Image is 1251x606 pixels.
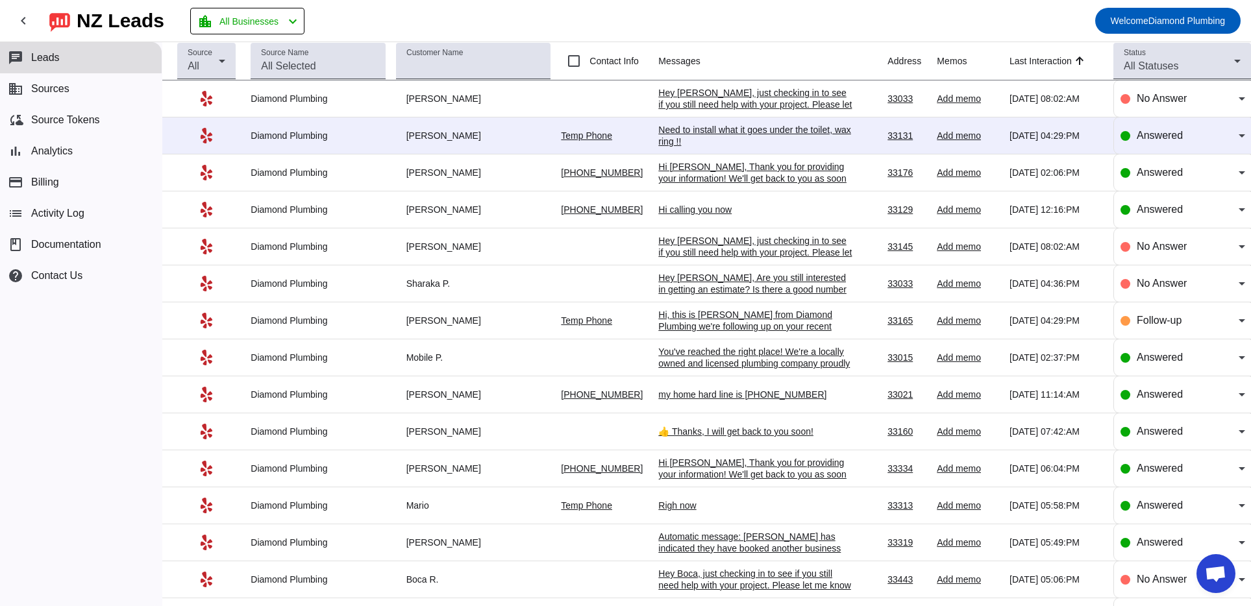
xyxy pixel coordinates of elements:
mat-icon: Yelp [199,498,214,513]
span: No Answer [1137,574,1187,585]
div: [DATE] 11:14:AM [1009,389,1103,400]
div: 👍 Thanks, I will get back to you soon! [658,426,853,437]
div: Add memo [937,278,999,289]
span: Sources [31,83,69,95]
mat-icon: Yelp [199,128,214,143]
div: [PERSON_NAME] [396,537,551,548]
div: [PERSON_NAME] [396,315,551,326]
span: No Answer [1137,278,1187,289]
div: [PERSON_NAME] [396,204,551,215]
div: Diamond Plumbing [251,463,385,474]
button: WelcomeDiamond Plumbing [1095,8,1241,34]
a: Temp Phone [561,130,612,141]
div: [PERSON_NAME] [396,167,551,178]
div: [DATE] 08:02:AM [1009,93,1103,104]
div: [DATE] 06:04:PM [1009,463,1103,474]
div: Boca R. [396,574,551,585]
mat-icon: Yelp [199,239,214,254]
div: Hi calling you now [658,204,853,215]
div: [DATE] 07:42:AM [1009,426,1103,437]
div: [PERSON_NAME] [396,389,551,400]
div: Add memo [937,241,999,252]
div: 33334 [887,463,926,474]
div: Add memo [937,315,999,326]
mat-icon: Yelp [199,387,214,402]
mat-icon: Yelp [199,350,214,365]
div: 33015 [887,352,926,363]
div: Add memo [937,167,999,178]
mat-label: Status [1124,49,1146,57]
div: 33145 [887,241,926,252]
mat-icon: Yelp [199,535,214,550]
span: Activity Log [31,208,84,219]
div: [DATE] 08:02:AM [1009,241,1103,252]
span: Answered [1137,389,1183,400]
div: Automatic message: [PERSON_NAME] has indicated they have booked another business for this job. [658,531,853,566]
div: Diamond Plumbing [251,241,385,252]
div: Diamond Plumbing [251,130,385,141]
span: Answered [1137,167,1183,178]
div: 33033 [887,278,926,289]
div: Diamond Plumbing [251,352,385,363]
mat-icon: location_city [197,14,213,29]
div: Diamond Plumbing [251,93,385,104]
div: Hi [PERSON_NAME], Thank you for providing your information! We'll get back to you as soon as poss... [658,161,853,196]
span: Documentation [31,239,101,250]
div: [DATE] 05:49:PM [1009,537,1103,548]
div: Add memo [937,204,999,215]
mat-icon: chat [8,50,23,66]
span: All Businesses [219,12,279,30]
div: Diamond Plumbing [251,537,385,548]
div: Diamond Plumbing [251,315,385,326]
div: Add memo [937,130,999,141]
span: Analytics [31,145,73,157]
div: [PERSON_NAME] [396,463,551,474]
div: [DATE] 05:58:PM [1009,500,1103,511]
div: Diamond Plumbing [251,204,385,215]
div: NZ Leads [77,12,164,30]
a: [PHONE_NUMBER] [561,463,643,474]
mat-icon: chevron_left [285,14,301,29]
span: Source Tokens [31,114,100,126]
div: Add memo [937,426,999,437]
th: Messages [658,42,887,80]
span: Answered [1137,352,1183,363]
div: 33033 [887,93,926,104]
img: logo [49,10,70,32]
mat-label: Customer Name [406,49,463,57]
div: 33319 [887,537,926,548]
mat-icon: Yelp [199,165,214,180]
div: [PERSON_NAME] [396,130,551,141]
input: All Selected [261,58,375,74]
mat-icon: payment [8,175,23,190]
span: Billing [31,176,59,188]
mat-icon: bar_chart [8,143,23,159]
span: Welcome [1111,16,1148,26]
div: Add memo [937,574,999,585]
div: Add memo [937,352,999,363]
div: Add memo [937,537,999,548]
div: Righ now [658,500,853,511]
span: Contact Us [31,270,82,282]
div: 33313 [887,500,926,511]
a: [PHONE_NUMBER] [561,389,643,400]
div: Hi, this is [PERSON_NAME] from Diamond Plumbing we're following up on your recent plumbing servic... [658,309,853,391]
span: Answered [1137,204,1183,215]
mat-icon: Yelp [199,91,214,106]
mat-icon: chevron_left [16,13,31,29]
div: Add memo [937,93,999,104]
div: Last Interaction [1009,55,1072,67]
div: my home hard line is [PHONE_NUMBER] [658,389,853,400]
div: 33131 [887,130,926,141]
span: Answered [1137,537,1183,548]
th: Memos [937,42,1009,80]
mat-label: Source [188,49,212,57]
mat-icon: business [8,81,23,97]
div: Sharaka P. [396,278,551,289]
div: [DATE] 04:29:PM [1009,315,1103,326]
div: Diamond Plumbing [251,278,385,289]
div: [DATE] 05:06:PM [1009,574,1103,585]
mat-icon: help [8,268,23,284]
mat-icon: Yelp [199,276,214,291]
a: Open chat [1196,554,1235,593]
